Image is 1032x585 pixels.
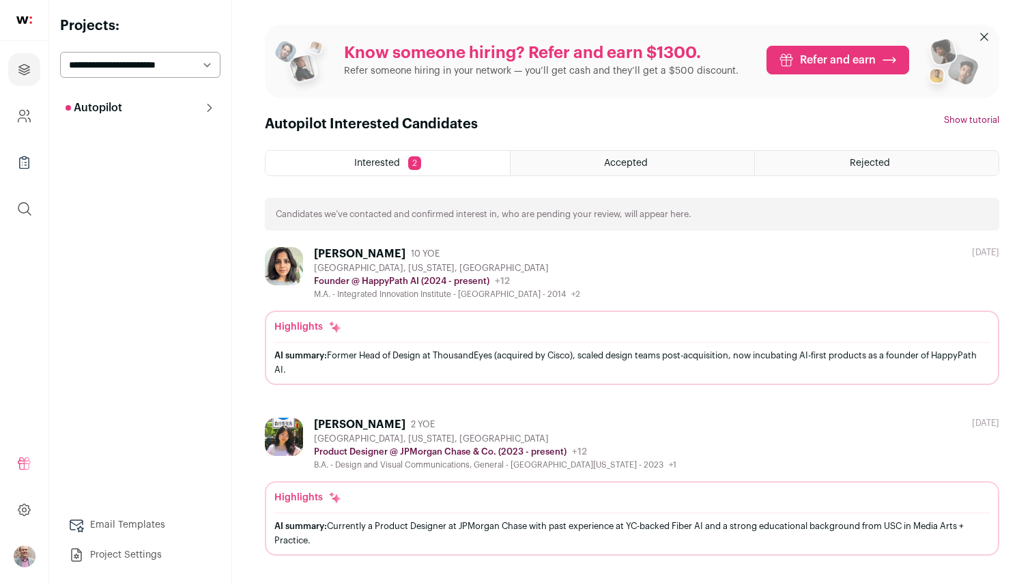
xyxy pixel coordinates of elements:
span: 10 YOE [411,248,440,259]
div: [GEOGRAPHIC_DATA], [US_STATE], [GEOGRAPHIC_DATA] [314,433,676,444]
a: [PERSON_NAME] 10 YOE [GEOGRAPHIC_DATA], [US_STATE], [GEOGRAPHIC_DATA] Founder @ HappyPath AI (202... [265,247,999,385]
div: [PERSON_NAME] [314,247,405,261]
span: +12 [572,447,587,457]
a: Company Lists [8,146,40,179]
p: Know someone hiring? Refer and earn $1300. [344,42,739,64]
span: Rejected [850,158,890,168]
h2: Projects: [60,16,220,35]
img: 34e8285fe052807ddd167cebc0580a710bcc316786869f5851b0ce50c4c5e0de.jpg [265,418,303,456]
img: wellfound-shorthand-0d5821cbd27db2630d0214b213865d53afaa358527fdda9d0ea32b1df1b89c2c.svg [16,16,32,24]
img: referral_people_group_2-7c1ec42c15280f3369c0665c33c00ed472fd7f6af9dd0ec46c364f9a93ccf9a4.png [920,33,980,98]
a: Refer and earn [766,46,909,74]
img: 190284-medium_jpg [14,545,35,567]
div: [GEOGRAPHIC_DATA], [US_STATE], [GEOGRAPHIC_DATA] [314,263,580,274]
div: Currently a Product Designer at JPMorgan Chase with past experience at YC-backed Fiber AI and a s... [274,519,990,547]
div: Highlights [274,320,342,334]
span: Interested [354,158,400,168]
a: Company and ATS Settings [8,100,40,132]
span: 2 [408,156,421,170]
p: Founder @ HappyPath AI (2024 - present) [314,276,489,287]
a: Accepted [511,151,754,175]
img: referral_people_group_1-3817b86375c0e7f77b15e9e1740954ef64e1f78137dd7e9f4ff27367cb2cd09a.png [273,35,333,96]
p: Candidates we’ve contacted and confirmed interest in, who are pending your review, will appear here. [276,209,691,220]
div: B.A. - Design and Visual Communications, General - [GEOGRAPHIC_DATA][US_STATE] - 2023 [314,459,676,470]
span: +1 [669,461,676,469]
img: b3786bfa21d33f7eedec3e42055fe3f89589157c4e4da038979f08b24a60a93c.jpg [265,247,303,285]
a: Projects [8,53,40,86]
div: Highlights [274,491,342,504]
a: Project Settings [60,541,220,569]
div: [DATE] [972,247,999,258]
div: Former Head of Design at ThousandEyes (acquired by Cisco), scaled design teams post-acquisition, ... [274,348,990,377]
span: +2 [571,290,580,298]
p: Product Designer @ JPMorgan Chase & Co. (2023 - present) [314,446,567,457]
h1: Autopilot Interested Candidates [265,115,478,134]
span: AI summary: [274,351,327,360]
p: Autopilot [66,100,122,116]
a: [PERSON_NAME] 2 YOE [GEOGRAPHIC_DATA], [US_STATE], [GEOGRAPHIC_DATA] Product Designer @ JPMorgan ... [265,418,999,556]
button: Autopilot [60,94,220,122]
p: Refer someone hiring in your network — you’ll get cash and they’ll get a $500 discount. [344,64,739,78]
button: Open dropdown [14,545,35,567]
span: 2 YOE [411,419,435,430]
a: Rejected [755,151,999,175]
a: Email Templates [60,511,220,539]
span: +12 [495,276,510,286]
button: Show tutorial [944,115,999,126]
span: AI summary: [274,522,327,530]
div: M.A. - Integrated Innovation Institute - [GEOGRAPHIC_DATA] - 2014 [314,289,580,300]
div: [PERSON_NAME] [314,418,405,431]
span: Accepted [604,158,648,168]
div: [DATE] [972,418,999,429]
